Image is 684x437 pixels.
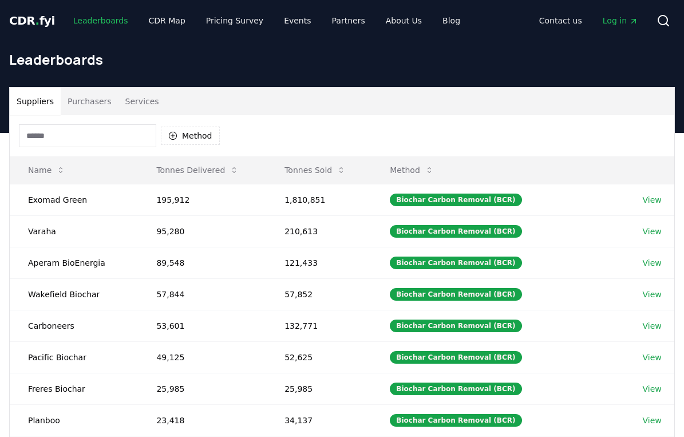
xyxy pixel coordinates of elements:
td: 49,125 [138,341,266,373]
td: 121,433 [266,247,371,278]
td: 34,137 [266,404,371,436]
div: Biochar Carbon Removal (BCR) [390,194,521,206]
button: Suppliers [10,88,61,115]
td: 23,418 [138,404,266,436]
td: Freres Biochar [10,373,138,404]
a: CDR.fyi [9,13,55,29]
div: Biochar Carbon Removal (BCR) [390,383,521,395]
a: View [643,226,662,237]
td: Pacific Biochar [10,341,138,373]
td: 95,280 [138,215,266,247]
button: Purchasers [61,88,118,115]
td: 1,810,851 [266,184,371,215]
div: Biochar Carbon Removal (BCR) [390,320,521,332]
div: Biochar Carbon Removal (BCR) [390,351,521,364]
a: Contact us [530,10,591,31]
button: Services [118,88,166,115]
td: 25,985 [266,373,371,404]
a: View [643,383,662,395]
button: Tonnes Delivered [147,159,248,182]
nav: Main [530,10,647,31]
a: View [643,415,662,426]
div: Biochar Carbon Removal (BCR) [390,257,521,269]
td: 57,844 [138,278,266,310]
td: 89,548 [138,247,266,278]
span: CDR fyi [9,14,55,27]
h1: Leaderboards [9,50,675,69]
td: 195,912 [138,184,266,215]
a: Log in [594,10,647,31]
td: Aperam BioEnergia [10,247,138,278]
button: Method [161,127,220,145]
td: 210,613 [266,215,371,247]
a: Partners [323,10,374,31]
a: View [643,257,662,269]
td: Exomad Green [10,184,138,215]
div: Biochar Carbon Removal (BCR) [390,225,521,238]
td: 132,771 [266,310,371,341]
td: Planboo [10,404,138,436]
td: 52,625 [266,341,371,373]
td: 57,852 [266,278,371,310]
a: View [643,289,662,300]
span: . [35,14,39,27]
span: Log in [603,15,638,26]
button: Name [19,159,74,182]
div: Biochar Carbon Removal (BCR) [390,414,521,427]
a: Blog [433,10,469,31]
a: CDR Map [140,10,195,31]
a: Events [275,10,320,31]
a: View [643,320,662,332]
a: About Us [377,10,431,31]
td: Varaha [10,215,138,247]
button: Tonnes Sold [275,159,355,182]
a: View [643,352,662,363]
button: Method [381,159,443,182]
td: 53,601 [138,310,266,341]
a: View [643,194,662,206]
td: Carboneers [10,310,138,341]
td: Wakefield Biochar [10,278,138,310]
div: Biochar Carbon Removal (BCR) [390,288,521,301]
nav: Main [64,10,469,31]
a: Leaderboards [64,10,137,31]
a: Pricing Survey [197,10,272,31]
td: 25,985 [138,373,266,404]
